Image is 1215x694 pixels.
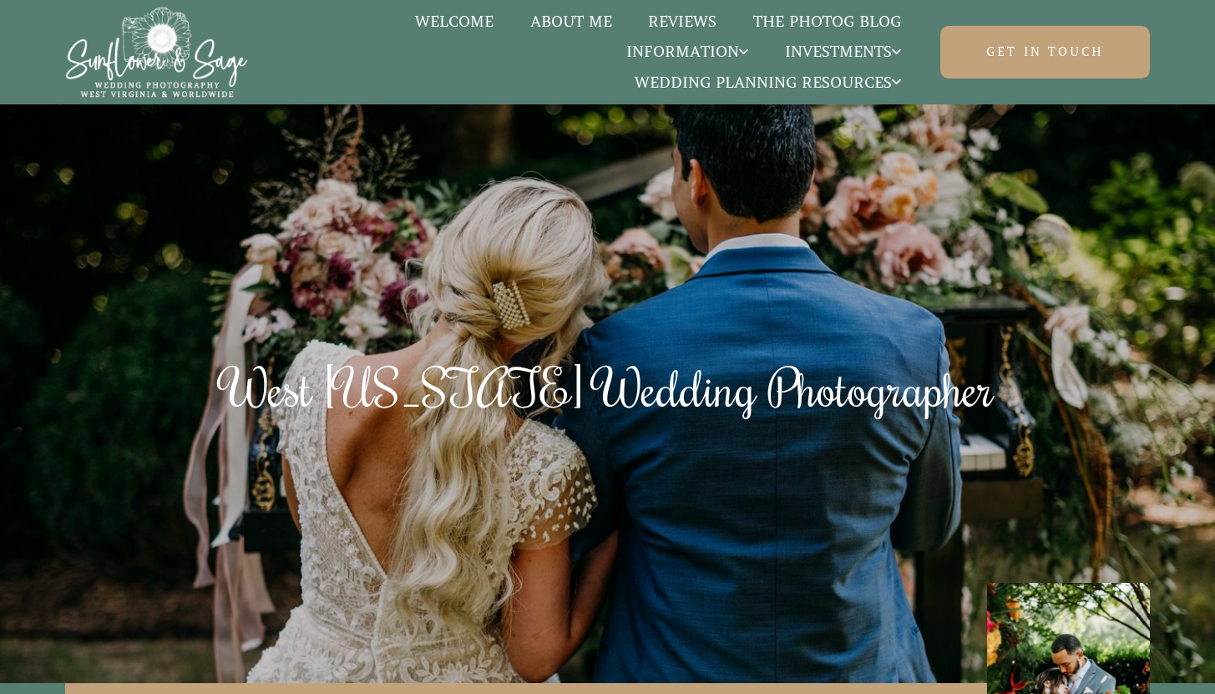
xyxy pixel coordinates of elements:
[595,355,757,420] span: Wedding
[65,7,249,99] img: Sunflower & Sage Wedding Photography
[626,43,748,60] span: Information
[940,26,1150,78] a: Get in touch
[767,41,919,63] a: Investments
[630,11,735,33] a: Reviews
[986,43,1104,60] span: Get in touch
[324,355,584,420] span: [US_STATE]
[512,11,630,33] a: About Me
[785,43,901,60] span: Investments
[735,11,919,33] a: The Photog Blog
[616,72,919,94] a: Wedding Planning Resources
[635,74,901,91] span: Wedding Planning Resources
[397,11,512,33] a: Welcome
[608,41,767,63] a: Information
[768,355,994,420] span: Photographer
